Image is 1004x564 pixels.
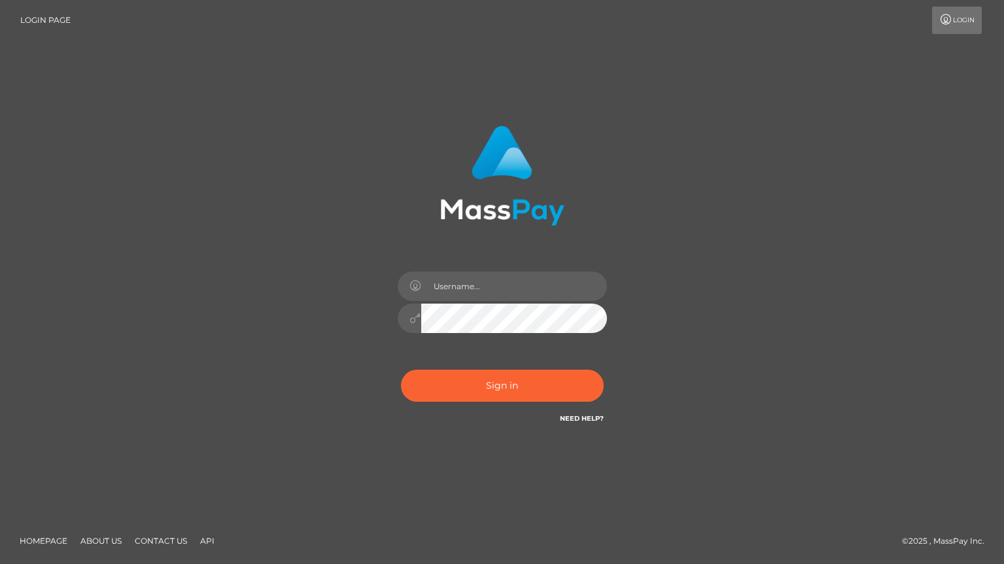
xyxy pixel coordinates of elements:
a: About Us [75,531,127,551]
a: Homepage [14,531,73,551]
a: Login [932,7,982,34]
a: Need Help? [560,414,604,423]
input: Username... [421,272,607,301]
img: MassPay Login [440,126,564,226]
div: © 2025 , MassPay Inc. [902,534,994,548]
a: Login Page [20,7,71,34]
a: API [195,531,220,551]
button: Sign in [401,370,604,402]
a: Contact Us [130,531,192,551]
